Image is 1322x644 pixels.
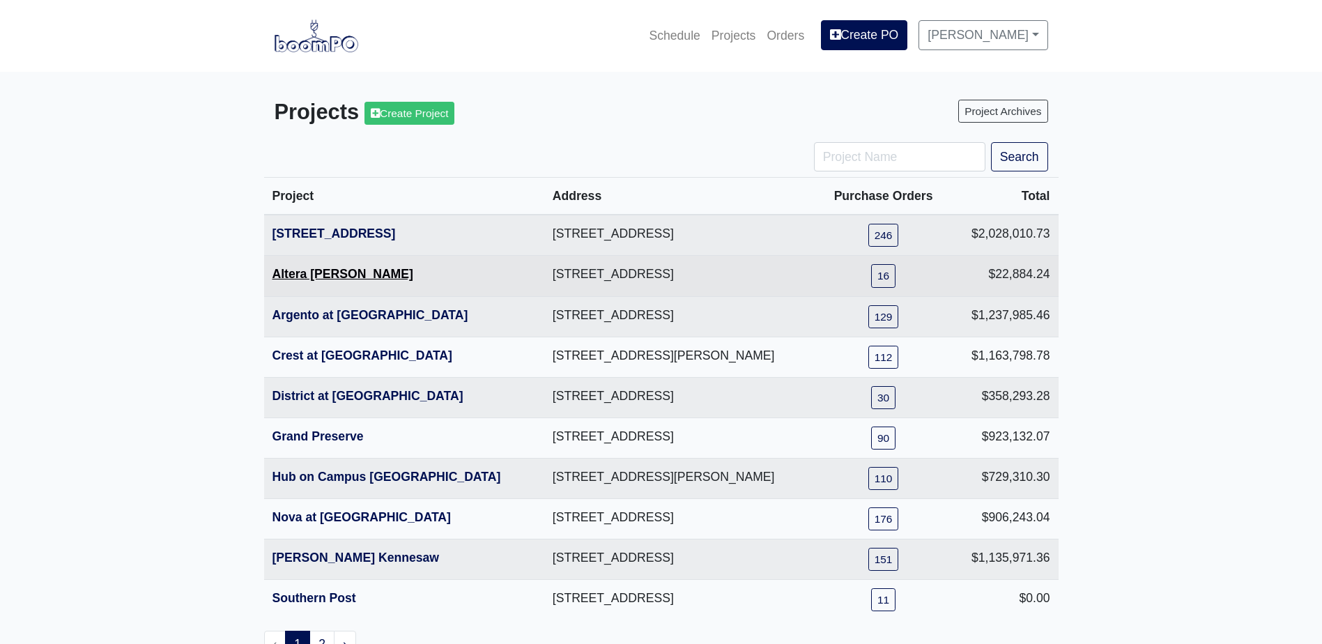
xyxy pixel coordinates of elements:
a: Argento at [GEOGRAPHIC_DATA] [272,308,468,322]
a: District at [GEOGRAPHIC_DATA] [272,389,463,403]
a: Altera [PERSON_NAME] [272,267,413,281]
a: 30 [871,386,896,409]
a: Orders [761,20,810,51]
a: 16 [871,264,896,287]
a: Nova at [GEOGRAPHIC_DATA] [272,510,451,524]
a: 112 [868,346,899,369]
td: $923,132.07 [949,417,1058,458]
td: $729,310.30 [949,458,1058,498]
th: Project [264,178,544,215]
td: [STREET_ADDRESS] [544,580,817,620]
a: 110 [868,467,899,490]
th: Purchase Orders [817,178,950,215]
th: Total [949,178,1058,215]
td: $1,135,971.36 [949,539,1058,580]
td: $1,237,985.46 [949,296,1058,337]
td: [STREET_ADDRESS] [544,417,817,458]
a: [PERSON_NAME] Kennesaw [272,551,440,565]
a: Create Project [364,102,454,125]
img: boomPO [275,20,358,52]
th: Address [544,178,817,215]
a: 90 [871,427,896,450]
a: Schedule [643,20,705,51]
a: [PERSON_NAME] [919,20,1047,49]
td: $906,243.04 [949,499,1058,539]
input: Project Name [814,142,985,171]
td: [STREET_ADDRESS][PERSON_NAME] [544,458,817,498]
a: Crest at [GEOGRAPHIC_DATA] [272,348,452,362]
td: [STREET_ADDRESS] [544,256,817,296]
a: Southern Post [272,591,356,605]
a: 151 [868,548,899,571]
td: $0.00 [949,580,1058,620]
td: $358,293.28 [949,377,1058,417]
td: [STREET_ADDRESS] [544,377,817,417]
td: $2,028,010.73 [949,215,1058,256]
a: Project Archives [958,100,1047,123]
button: Search [991,142,1048,171]
h3: Projects [275,100,651,125]
a: 176 [868,507,899,530]
td: [STREET_ADDRESS] [544,499,817,539]
td: [STREET_ADDRESS] [544,215,817,256]
a: Grand Preserve [272,429,364,443]
td: $22,884.24 [949,256,1058,296]
a: [STREET_ADDRESS] [272,227,396,240]
a: 129 [868,305,899,328]
td: [STREET_ADDRESS] [544,539,817,580]
td: [STREET_ADDRESS] [544,296,817,337]
a: Hub on Campus [GEOGRAPHIC_DATA] [272,470,501,484]
a: 11 [871,588,896,611]
a: Projects [706,20,762,51]
a: Create PO [821,20,907,49]
td: $1,163,798.78 [949,337,1058,377]
td: [STREET_ADDRESS][PERSON_NAME] [544,337,817,377]
a: 246 [868,224,899,247]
